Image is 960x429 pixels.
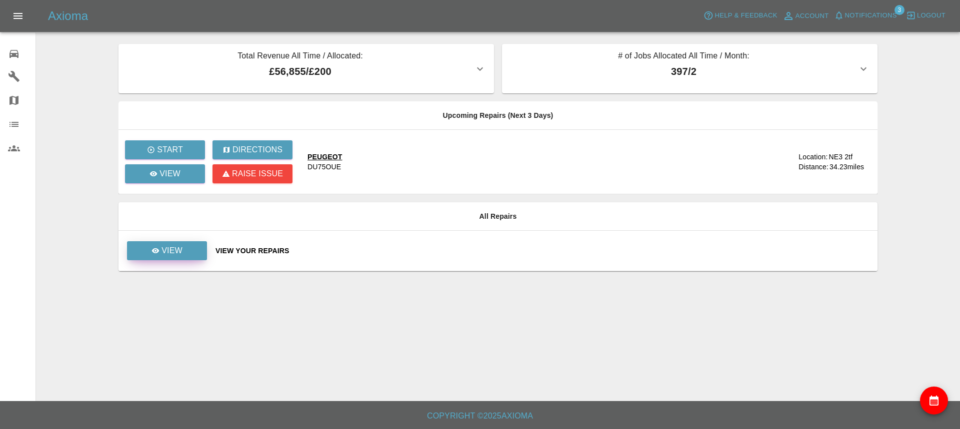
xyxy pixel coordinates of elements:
p: Raise issue [232,168,283,180]
a: View [125,164,205,183]
p: Directions [232,144,282,156]
span: Notifications [845,10,897,21]
p: View [159,168,180,180]
div: 34.23 miles [829,162,869,172]
button: Logout [903,8,948,23]
a: View [126,246,207,254]
button: Total Revenue All Time / Allocated:£56,855/£200 [118,44,494,93]
button: Help & Feedback [701,8,779,23]
span: Help & Feedback [714,10,777,21]
a: Account [780,8,831,24]
button: Start [125,140,205,159]
div: Location: [798,152,827,162]
button: availability [920,387,948,415]
div: PEUGEOT [307,152,342,162]
h5: Axioma [48,8,88,24]
div: Distance: [798,162,828,172]
span: Account [795,10,829,22]
p: £56,855 / £200 [126,64,474,79]
a: View Your Repairs [215,246,869,256]
div: DU75OUE [307,162,341,172]
p: Total Revenue All Time / Allocated: [126,50,474,64]
a: Location:NE3 2tfDistance:34.23miles [755,152,869,172]
button: Notifications [831,8,899,23]
button: Open drawer [6,4,30,28]
th: All Repairs [118,202,877,231]
button: Directions [212,140,292,159]
a: View [127,241,207,260]
p: # of Jobs Allocated All Time / Month: [510,50,857,64]
h6: Copyright © 2025 Axioma [8,409,952,423]
p: 397 / 2 [510,64,857,79]
th: Upcoming Repairs (Next 3 Days) [118,101,877,130]
p: View [161,245,182,257]
div: NE3 2tf [828,152,852,162]
span: Logout [917,10,945,21]
p: Start [157,144,183,156]
button: # of Jobs Allocated All Time / Month:397/2 [502,44,877,93]
button: Raise issue [212,164,292,183]
a: PEUGEOTDU75OUE [307,152,747,172]
span: 3 [894,5,904,15]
